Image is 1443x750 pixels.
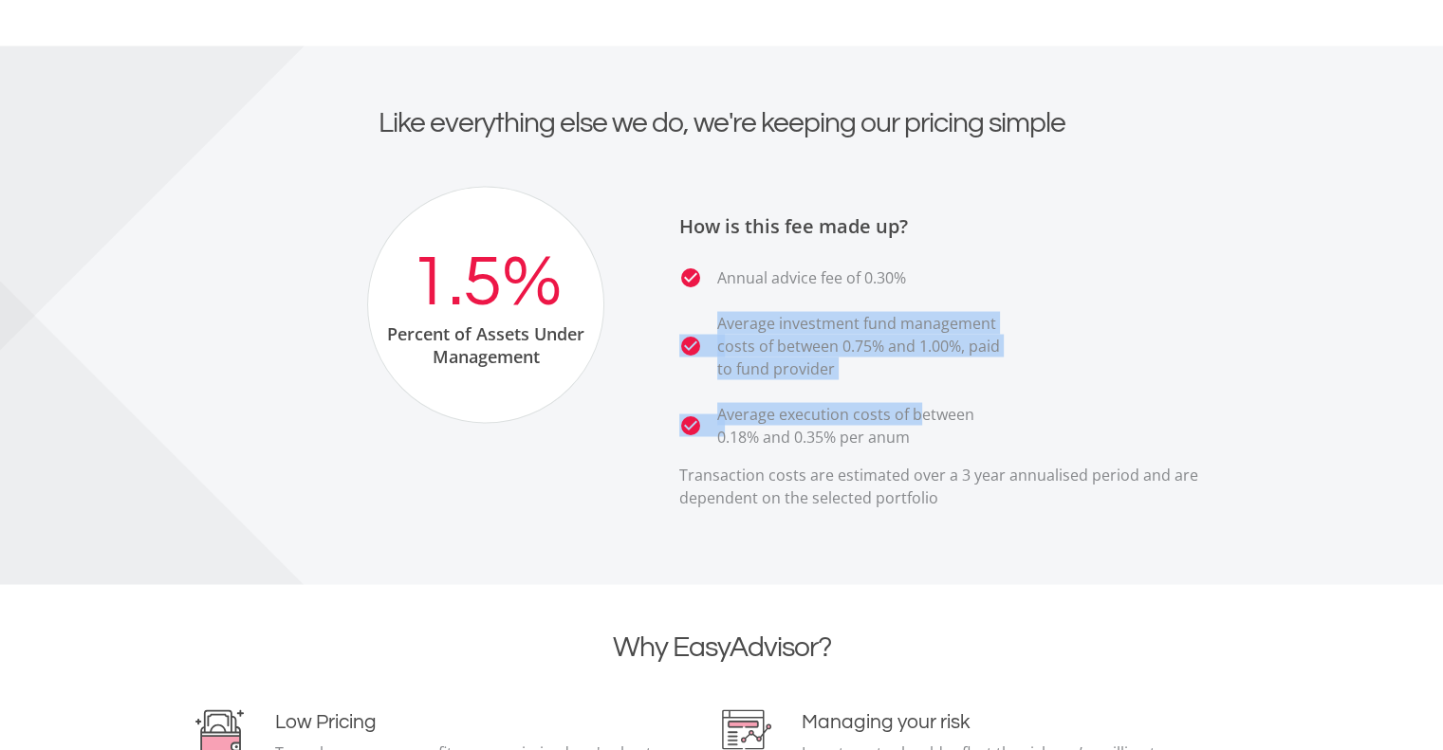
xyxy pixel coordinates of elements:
div: Percent of Assets Under Management [368,321,603,367]
i: check_circle [679,413,702,436]
p: Annual advice fee of 0.30% [717,265,906,288]
i: check_circle [679,334,702,357]
h2: Like everything else we do, we're keeping our pricing simple [195,106,1249,140]
h2: Why EasyAdvisor? [195,630,1249,664]
div: 1.5% [410,243,562,321]
h3: How is this fee made up? [679,214,1249,237]
h4: Low Pricing [275,709,661,733]
p: Transaction costs are estimated over a 3 year annualised period and are dependent on the selected... [679,463,1249,508]
p: Average execution costs of between 0.18% and 0.35% per anum [717,402,1011,448]
h4: Managing your risk [802,709,1188,733]
i: check_circle [679,265,702,288]
p: Average investment fund management costs of between 0.75% and 1.00%, paid to fund provider [717,311,1011,379]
